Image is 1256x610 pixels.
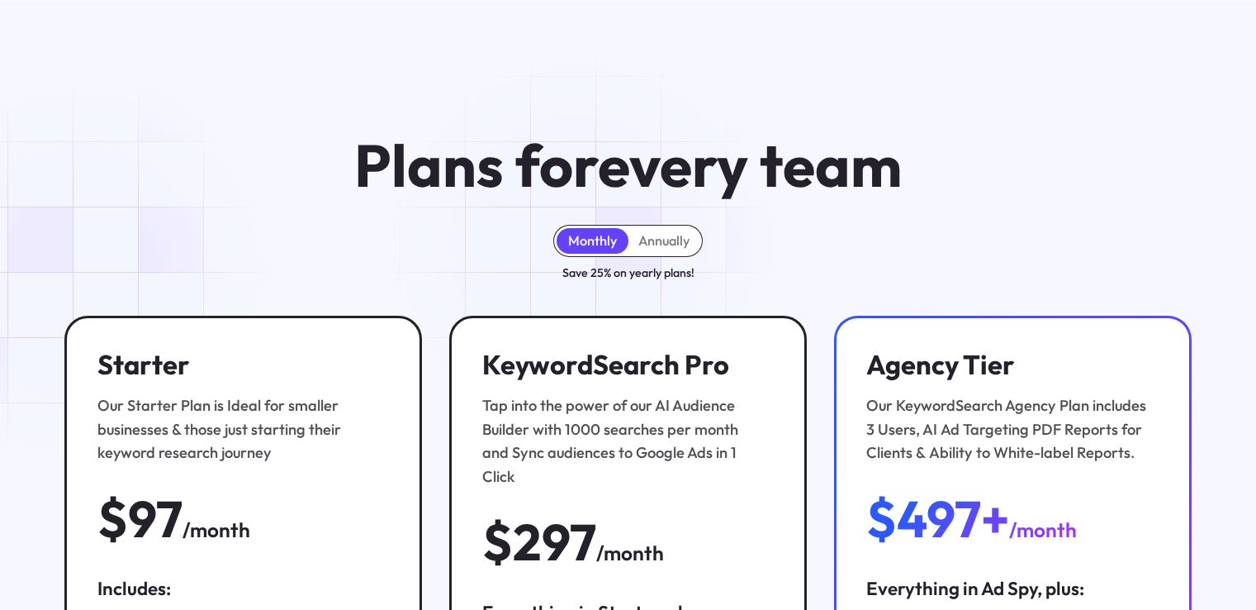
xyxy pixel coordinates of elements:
div: Save 25% on yearly plans! [562,264,694,282]
div: $297 [482,516,596,569]
h3: Agency Tier [866,349,1149,381]
div: /month [596,537,664,569]
div: $97 [97,493,182,546]
div: Our Starter Plan is Ideal for smaller businesses & those just starting their keyword research jou... [97,394,381,465]
div: Tap into the power of our AI Audience Builder with 1000 searches per month and Sync audiences to ... [482,394,765,489]
h1: Plans for [354,135,902,198]
div: Everything in Ad Spy, plus: [866,576,1158,602]
h3: Starter [97,349,381,381]
div: Includes: [97,576,389,602]
span: every team [598,128,902,203]
h3: KeywordSearch Pro [482,349,765,381]
div: Monthly [568,232,617,249]
div: $497+ [866,493,1009,546]
div: /month [1009,514,1077,546]
div: /month [182,514,250,546]
div: Annually [638,232,690,249]
div: Our KeywordSearch Agency Plan includes 3 Users, AI Ad Targeting PDF Reports for Clients & Ability... [866,394,1149,465]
